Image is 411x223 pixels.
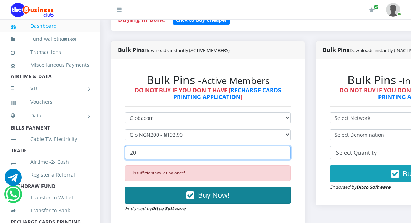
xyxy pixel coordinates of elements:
a: Transfer to Wallet [11,189,89,206]
strong: Ditco Software [356,184,391,190]
h2: Bulk Pins - [125,73,291,87]
small: Endorsed by [125,205,186,212]
a: Register a Referral [11,167,89,183]
strong: DO NOT BUY IF YOU DON'T HAVE [ ] [135,86,281,101]
input: Enter Quantity [125,146,291,159]
i: Renew/Upgrade Subscription [369,7,375,13]
div: Insufficient wallet balance! [125,165,291,181]
strong: Bulk Pins [118,46,230,54]
b: 5,801.60 [60,36,75,42]
img: Logo [11,3,54,17]
span: Buy Now! [198,190,229,200]
a: Click to Buy Cheaper [173,15,230,24]
a: Dashboard [11,18,89,34]
button: Buy Now! [125,187,291,204]
small: Active Members [202,75,269,87]
img: User [386,3,400,17]
a: RECHARGE CARDS PRINTING APPLICATION [173,86,281,101]
a: Cable TV, Electricity [11,131,89,147]
a: Vouchers [11,94,89,110]
a: Airtime -2- Cash [11,154,89,170]
a: Chat for support [5,174,22,186]
a: Transfer to Bank [11,202,89,219]
small: [ ] [58,36,76,42]
a: VTU [11,80,89,97]
small: Downloads instantly (ACTIVE MEMBERS) [145,47,230,54]
span: Renew/Upgrade Subscription [373,4,379,10]
a: Data [11,107,89,125]
a: Transactions [11,44,89,60]
a: Chat for support [6,191,20,203]
a: Miscellaneous Payments [11,57,89,73]
a: Fund wallet[5,801.60] [11,31,89,47]
strong: Ditco Software [152,205,186,212]
small: Endorsed by [330,184,391,190]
